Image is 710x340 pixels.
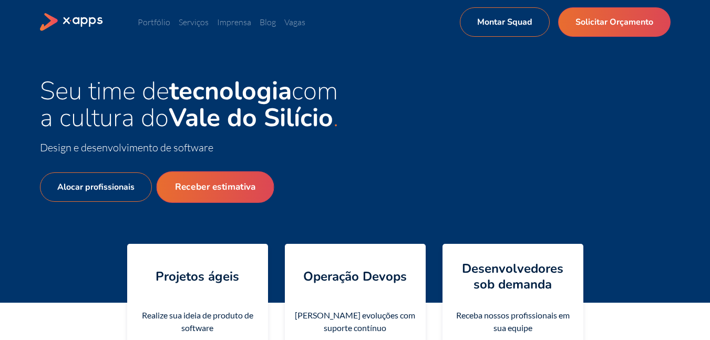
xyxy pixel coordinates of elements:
[179,17,209,27] a: Serviços
[156,171,274,203] a: Receber estimativa
[156,269,239,284] h4: Projetos ágeis
[138,17,170,27] a: Portfólio
[169,100,333,135] strong: Vale do Silício
[40,141,213,154] span: Design e desenvolvimento de software
[260,17,276,27] a: Blog
[451,261,575,292] h4: Desenvolvedores sob demanda
[40,74,338,135] span: Seu time de com a cultura do
[40,172,152,202] a: Alocar profissionais
[169,74,292,108] strong: tecnologia
[460,7,550,37] a: Montar Squad
[303,269,407,284] h4: Operação Devops
[558,7,671,37] a: Solicitar Orçamento
[284,17,305,27] a: Vagas
[217,17,251,27] a: Imprensa
[293,309,417,334] div: [PERSON_NAME] evoluções com suporte contínuo
[451,309,575,334] div: Receba nossos profissionais em sua equipe
[136,309,260,334] div: Realize sua ideia de produto de software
